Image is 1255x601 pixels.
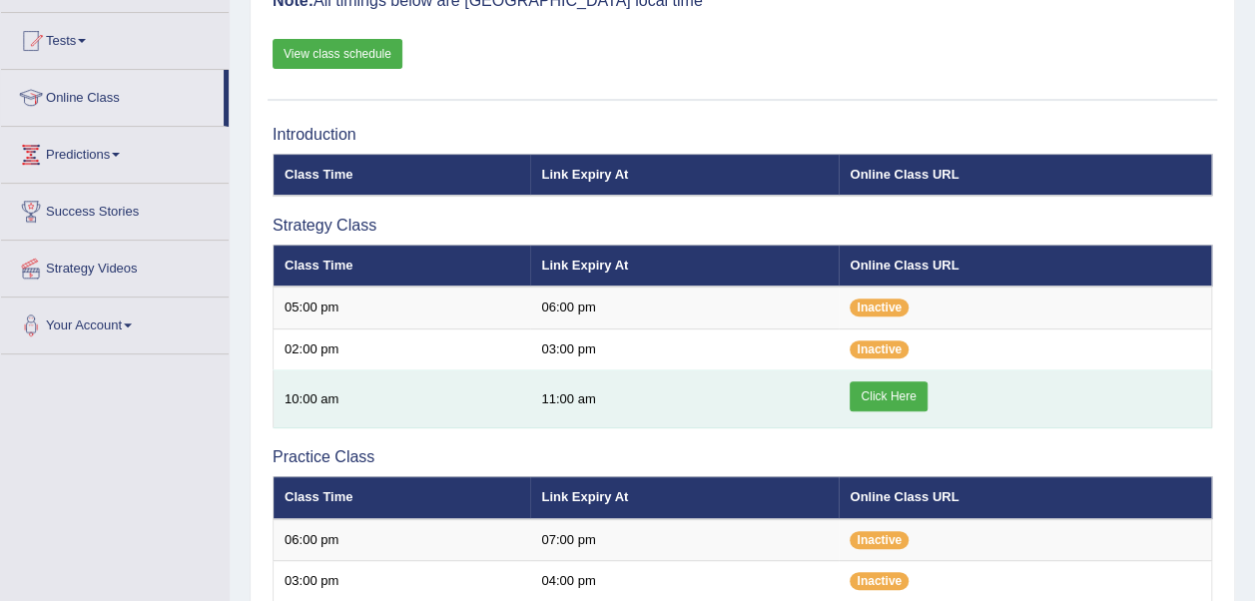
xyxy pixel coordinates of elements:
th: Link Expiry At [530,245,839,287]
td: 11:00 am [530,370,839,428]
th: Class Time [274,154,531,196]
th: Link Expiry At [530,154,839,196]
h3: Strategy Class [273,217,1212,235]
td: 05:00 pm [274,287,531,328]
span: Inactive [850,531,909,549]
a: Your Account [1,298,229,347]
span: Inactive [850,299,909,316]
h3: Introduction [273,126,1212,144]
a: Tests [1,13,229,63]
a: Strategy Videos [1,241,229,291]
th: Online Class URL [839,476,1211,518]
td: 06:00 pm [530,287,839,328]
th: Online Class URL [839,154,1211,196]
span: Inactive [850,340,909,358]
td: 10:00 am [274,370,531,428]
a: Online Class [1,70,224,120]
th: Online Class URL [839,245,1211,287]
h3: Practice Class [273,448,1212,466]
span: Inactive [850,572,909,590]
th: Class Time [274,245,531,287]
a: View class schedule [273,39,402,69]
td: 06:00 pm [274,519,531,561]
th: Link Expiry At [530,476,839,518]
a: Success Stories [1,184,229,234]
td: 03:00 pm [530,328,839,370]
a: Predictions [1,127,229,177]
a: Click Here [850,381,927,411]
td: 07:00 pm [530,519,839,561]
td: 02:00 pm [274,328,531,370]
th: Class Time [274,476,531,518]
